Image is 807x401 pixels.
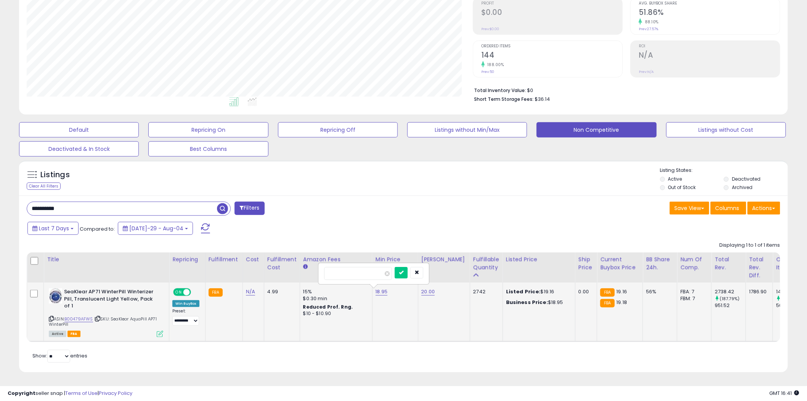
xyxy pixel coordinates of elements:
[646,288,671,295] div: 56%
[579,288,591,295] div: 0.00
[8,390,132,397] div: seller snap | |
[190,289,202,296] span: OFF
[600,299,614,307] small: FBA
[47,255,166,264] div: Title
[535,95,550,103] span: $36.14
[172,255,202,264] div: Repricing
[64,316,93,322] a: B00479AFWS
[600,288,614,297] small: FBA
[666,122,786,137] button: Listings without Cost
[27,222,79,235] button: Last 7 Days
[579,255,594,272] div: Ship Price
[748,202,780,215] button: Actions
[732,184,752,191] label: Archived
[99,390,132,397] a: Privacy Policy
[715,255,743,272] div: Total Rev.
[481,2,622,6] span: Profit
[209,255,240,264] div: Fulfillment
[303,304,353,310] b: Reduced Prof. Rng.
[668,184,696,191] label: Out of Stock
[246,288,255,296] a: N/A
[639,51,780,61] h2: N/A
[407,122,527,137] button: Listings without Min/Max
[715,302,746,309] div: 951.52
[49,331,66,337] span: All listings currently available for purchase on Amazon
[680,295,706,302] div: FBM: 7
[32,352,87,359] span: Show: entries
[303,295,367,302] div: $0.30 min
[639,70,654,74] small: Prev: N/A
[172,309,199,326] div: Preset:
[481,44,622,49] span: Ordered Items
[148,141,268,157] button: Best Columns
[474,85,775,94] li: $0
[421,255,467,264] div: [PERSON_NAME]
[776,302,807,309] div: 50
[65,390,98,397] a: Terms of Use
[506,288,541,295] b: Listed Price:
[506,299,548,306] b: Business Price:
[303,310,367,317] div: $10 - $10.90
[68,331,80,337] span: FBA
[49,288,163,336] div: ASIN:
[473,288,497,295] div: 2742
[481,27,499,31] small: Prev: $0.00
[129,225,183,232] span: [DATE]-29 - Aug-04
[481,51,622,61] h2: 144
[481,8,622,18] h2: $0.00
[639,2,780,6] span: Avg. Buybox Share
[118,222,193,235] button: [DATE]-29 - Aug-04
[376,255,415,264] div: Min Price
[376,288,388,296] a: 18.95
[481,70,494,74] small: Prev: 50
[646,255,674,272] div: BB Share 24h.
[235,202,264,215] button: Filters
[732,176,760,182] label: Deactivated
[421,288,435,296] a: 20.00
[64,288,157,312] b: SeaKlear AP71 WinterPill Winterizer Pill, Translucent Light Yellow, Pack of 1
[49,288,62,304] img: 51-E2st-m-L._SL40_.jpg
[715,288,746,295] div: 2738.42
[278,122,398,137] button: Repricing Off
[303,255,369,264] div: Amazon Fees
[506,288,569,295] div: $19.16
[720,296,739,302] small: (187.79%)
[303,288,367,295] div: 15%
[680,255,708,272] div: Num of Comp.
[600,255,640,272] div: Current Buybox Price
[473,255,500,272] div: Fulfillable Quantity
[506,299,569,306] div: $18.95
[474,96,534,102] b: Short Term Storage Fees:
[474,87,526,94] b: Total Inventory Value:
[174,289,183,296] span: ON
[27,183,61,190] div: Clear All Filters
[617,299,627,306] span: 19.18
[668,176,682,182] label: Active
[19,141,139,157] button: Deactivated & In Stock
[660,167,788,174] p: Listing States:
[680,288,706,295] div: FBA: 7
[537,122,656,137] button: Non Competitive
[749,288,767,295] div: 1786.90
[209,288,223,297] small: FBA
[670,202,709,215] button: Save View
[639,44,780,49] span: ROI
[303,264,308,270] small: Amazon Fees.
[617,288,627,295] span: 19.16
[749,255,770,280] div: Total Rev. Diff.
[19,122,139,137] button: Default
[267,255,297,272] div: Fulfillment Cost
[776,255,804,272] div: Ordered Items
[639,8,780,18] h2: 51.86%
[776,288,807,295] div: 144
[770,390,799,397] span: 2025-08-12 16:41 GMT
[715,204,739,212] span: Columns
[8,390,35,397] strong: Copyright
[506,255,572,264] div: Listed Price
[172,300,199,307] div: Win BuyBox
[711,202,746,215] button: Columns
[39,225,69,232] span: Last 7 Days
[485,62,504,68] small: 188.00%
[80,225,115,233] span: Compared to:
[642,19,659,25] small: 88.10%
